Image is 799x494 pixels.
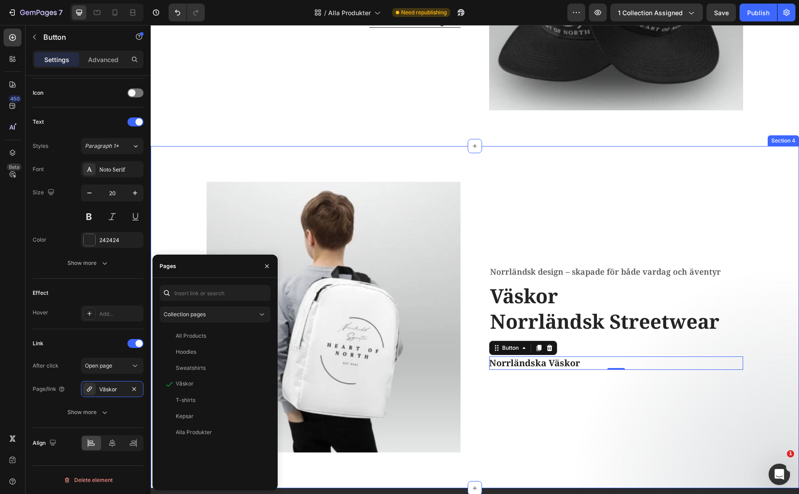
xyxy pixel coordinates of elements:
p: Settings [44,55,69,64]
div: Hoodies [176,348,196,356]
div: Size [33,187,56,199]
div: Beta [7,163,21,171]
div: Align [33,437,58,449]
span: Collection pages [164,311,206,318]
h2: Rich Text Editor. Editing area: main [338,257,592,310]
p: Norrländska Väskor [338,331,429,345]
div: Alla Produkter [176,428,212,436]
div: 242424 [99,236,141,244]
div: Väskor [99,385,125,394]
div: Add... [99,310,141,318]
p: Norrländsk design – skapade för både vardag och äventyr [339,241,592,253]
iframe: Design area [151,25,799,494]
div: Publish [747,8,769,17]
div: Väskor [176,380,194,388]
button: Show more [33,255,144,271]
div: Show more [68,408,109,417]
div: Pages [160,262,176,270]
button: Collection pages [160,306,271,322]
span: Alla Produkter [328,8,371,17]
div: Font [33,165,44,173]
div: Undo/Redo [169,4,205,21]
button: Paragraph 1* [81,138,144,154]
button: Save [706,4,736,21]
input: Insert link or search [160,285,271,301]
div: Styles [33,142,48,150]
div: Kepsar [176,412,194,420]
iframe: Intercom live chat [769,464,790,485]
div: Hover [33,309,48,317]
div: Section 4 [619,112,647,120]
div: Sweatshirts [176,364,206,372]
button: Show more [33,404,144,420]
div: Color [33,236,47,244]
span: Need republishing [401,8,447,17]
div: Page/link [33,385,65,393]
div: Link [33,339,43,347]
div: 450 [8,95,21,102]
div: Icon [33,89,43,97]
div: After click [33,362,59,370]
p: Väskor Norrländsk Streetwear [339,258,592,309]
div: Rich Text Editor. Editing area: main [338,240,592,254]
div: Delete element [63,475,113,486]
div: All Products [176,332,206,340]
button: Publish [740,4,777,21]
button: 7 [4,4,67,21]
p: Button [43,32,119,42]
p: Advanced [88,55,118,64]
span: Save [714,9,729,17]
span: / [324,8,326,17]
div: T-shirts [176,396,195,404]
a: Rich Text Editor. Editing area: main [338,331,429,345]
button: Open page [81,358,144,374]
p: 7 [59,7,63,18]
div: Show more [68,259,109,268]
span: Paragraph 1* [85,142,119,150]
div: Effect [33,289,48,297]
div: Noto Serif [99,166,141,174]
div: Text [33,118,44,126]
span: Open page [85,362,112,369]
button: Delete element [33,473,144,487]
button: 1 collection assigned [610,4,703,21]
span: 1 collection assigned [618,8,683,17]
div: Button [350,319,370,327]
span: 1 [787,450,794,457]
